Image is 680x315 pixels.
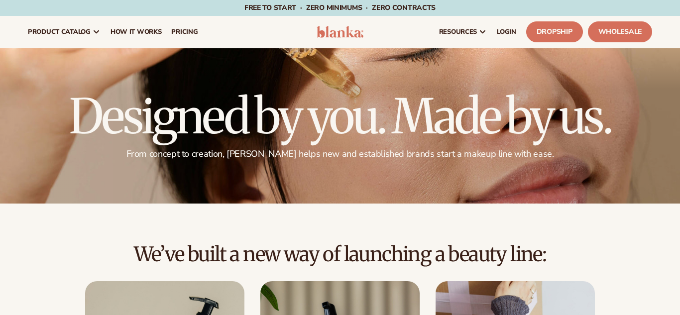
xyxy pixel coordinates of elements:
span: Free to start · ZERO minimums · ZERO contracts [244,3,436,12]
a: product catalog [23,16,106,48]
h2: We’ve built a new way of launching a beauty line: [28,243,652,265]
a: How It Works [106,16,167,48]
span: LOGIN [497,28,516,36]
span: How It Works [111,28,162,36]
p: From concept to creation, [PERSON_NAME] helps new and established brands start a makeup line with... [28,148,652,160]
a: resources [434,16,492,48]
img: logo [317,26,363,38]
a: pricing [166,16,203,48]
span: pricing [171,28,198,36]
a: Wholesale [588,21,652,42]
a: Dropship [526,21,583,42]
span: resources [439,28,477,36]
a: LOGIN [492,16,521,48]
span: product catalog [28,28,91,36]
h1: Designed by you. Made by us. [28,93,652,140]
